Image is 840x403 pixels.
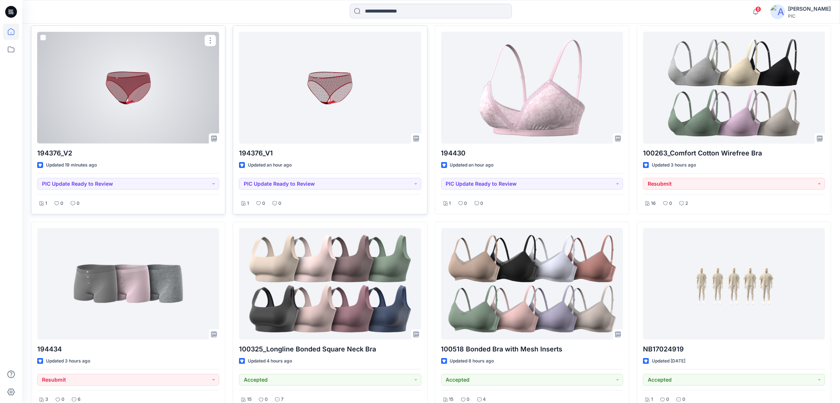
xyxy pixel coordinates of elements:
p: Updated 8 hours ago [450,357,494,365]
a: 194376_V2 [37,32,219,143]
p: 0 [60,200,63,207]
p: 0 [481,200,484,207]
p: 194434 [37,344,219,354]
p: 194376_V2 [37,148,219,158]
p: 2 [685,200,688,207]
p: NB17024919 [643,344,825,354]
p: Updated an hour ago [248,161,292,169]
a: 194434 [37,228,219,340]
p: 100325_Longline Bonded Square Neck Bra [239,344,421,354]
p: 100518 Bonded Bra with Mesh Inserts [441,344,623,354]
a: 100518 Bonded Bra with Mesh Inserts [441,228,623,340]
img: avatar [770,4,785,19]
span: 8 [755,6,761,12]
a: 194430 [441,32,623,143]
div: [PERSON_NAME] [788,4,831,13]
a: 194376_V1 [239,32,421,143]
p: 194430 [441,148,623,158]
div: PIC [788,13,831,19]
a: 100325_Longline Bonded Square Neck Bra [239,228,421,340]
p: 0 [669,200,672,207]
p: Updated [DATE] [652,357,685,365]
p: 194376_V1 [239,148,421,158]
p: 0 [262,200,265,207]
p: Updated an hour ago [450,161,494,169]
p: Updated 4 hours ago [248,357,292,365]
p: 0 [464,200,467,207]
p: Updated 19 minutes ago [46,161,97,169]
p: Updated 3 hours ago [46,357,90,365]
p: 1 [45,200,47,207]
p: Updated 3 hours ago [652,161,696,169]
p: 1 [449,200,451,207]
p: 0 [278,200,281,207]
a: 100263_Comfort Cotton Wirefree Bra [643,32,825,143]
a: NB17024919 [643,228,825,340]
p: 0 [77,200,80,207]
p: 100263_Comfort Cotton Wirefree Bra [643,148,825,158]
p: 16 [651,200,656,207]
p: 1 [247,200,249,207]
